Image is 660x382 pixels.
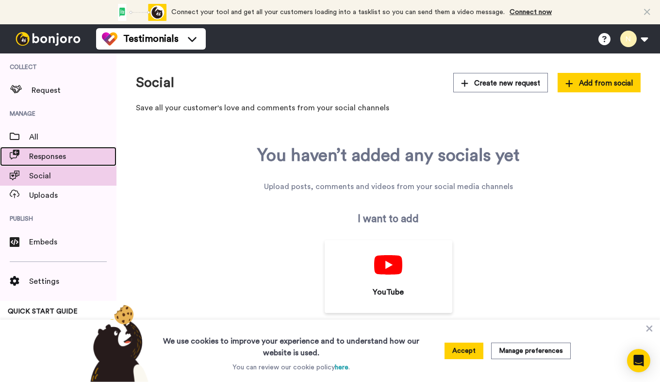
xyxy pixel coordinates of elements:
[339,286,438,298] div: YouTube
[257,146,520,165] div: You haven’t added any socials yet
[358,212,419,226] div: I want to add
[123,32,179,46] span: Testimonials
[461,78,541,88] span: Create new request
[335,364,348,371] a: here
[491,343,571,359] button: Manage preferences
[29,236,116,248] span: Embeds
[32,85,116,96] span: Request
[232,363,350,372] p: You can review our cookie policy .
[102,31,117,47] img: tm-color.svg
[171,9,505,16] span: Connect your tool and get all your customers loading into a tasklist so you can send them a video...
[29,170,116,182] span: Social
[113,4,166,21] div: animation
[374,255,402,275] img: youtube.svg
[558,73,641,92] button: Add from social
[29,190,116,201] span: Uploads
[445,343,483,359] button: Accept
[8,308,78,315] span: QUICK START GUIDE
[627,349,650,372] div: Open Intercom Messenger
[29,151,116,162] span: Responses
[153,330,429,359] h3: We use cookies to improve your experience and to understand how our website is used.
[510,9,552,16] a: Connect now
[29,276,116,287] span: Settings
[12,32,84,46] img: bj-logo-header-white.svg
[29,131,116,143] span: All
[453,73,548,92] button: Create new request
[264,181,513,192] div: Upload posts, comments and videos from your social media channels
[136,102,641,114] p: Save all your customer's love and comments from your social channels
[565,78,633,88] span: Add from social
[82,304,153,382] img: bear-with-cookie.png
[136,75,174,90] h1: Social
